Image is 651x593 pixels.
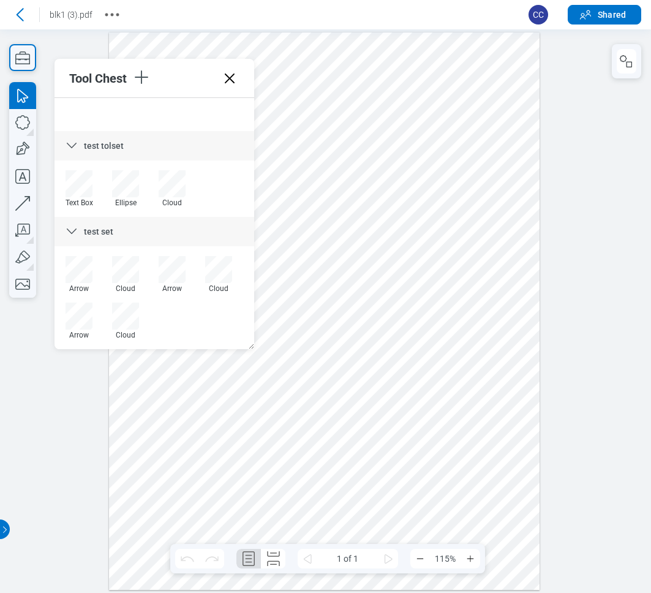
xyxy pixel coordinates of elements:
[154,284,190,293] div: Arrow
[84,227,113,236] span: test set
[529,5,548,25] span: CC
[69,71,132,86] div: Tool Chest
[154,198,190,207] div: Cloud
[236,549,261,568] button: Single Page Layout
[461,549,480,568] button: Zoom In
[200,284,237,293] div: Cloud
[107,198,144,207] div: Ellipse
[102,5,122,25] button: More actions
[55,131,254,161] div: test tolset
[175,549,200,568] button: Undo
[50,9,92,21] h1: blk1 (3).pdf
[61,331,97,339] div: Arrow
[107,331,144,339] div: Cloud
[61,198,97,207] div: Text Box
[317,549,378,568] span: 1 of 1
[598,9,626,21] span: Shared
[200,549,224,568] button: Redo
[568,5,641,25] button: Shared
[107,284,144,293] div: Cloud
[61,284,97,293] div: Arrow
[410,549,430,568] button: Zoom Out
[55,217,254,246] div: test set
[84,141,124,151] span: test tolset
[261,549,285,568] button: Continuous Page Layout
[430,549,461,568] span: 115%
